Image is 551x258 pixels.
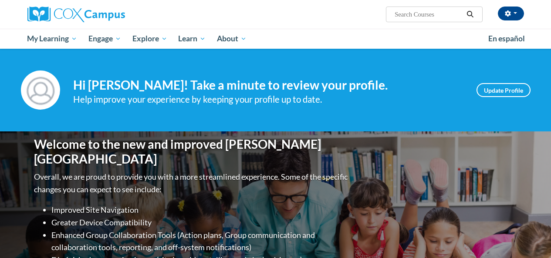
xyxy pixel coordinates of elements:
span: Learn [178,34,206,44]
h4: Hi [PERSON_NAME]! Take a minute to review your profile. [73,78,463,93]
span: Explore [132,34,167,44]
span: About [217,34,247,44]
span: En español [488,34,525,43]
img: Cox Campus [27,7,125,22]
a: Learn [172,29,211,49]
a: My Learning [22,29,83,49]
p: Overall, we are proud to provide you with a more streamlined experience. Some of the specific cha... [34,171,350,196]
button: Account Settings [498,7,524,20]
a: Engage [83,29,127,49]
a: About [211,29,252,49]
li: Greater Device Compatibility [51,216,350,229]
a: En español [483,30,531,48]
a: Update Profile [477,83,531,97]
img: Profile Image [21,70,60,110]
span: Engage [88,34,121,44]
div: Help improve your experience by keeping your profile up to date. [73,92,463,107]
span: My Learning [27,34,77,44]
li: Improved Site Navigation [51,204,350,216]
a: Explore [127,29,173,49]
iframe: Button to launch messaging window [516,223,544,251]
input: Search Courses [394,9,463,20]
li: Enhanced Group Collaboration Tools (Action plans, Group communication and collaboration tools, re... [51,229,350,254]
h1: Welcome to the new and improved [PERSON_NAME][GEOGRAPHIC_DATA] [34,137,350,166]
div: Main menu [21,29,531,49]
button: Search [463,9,477,20]
a: Cox Campus [27,7,184,22]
